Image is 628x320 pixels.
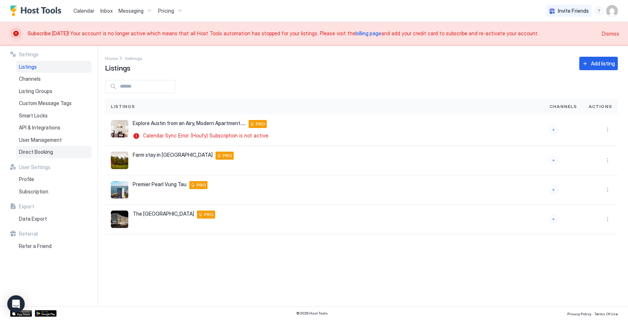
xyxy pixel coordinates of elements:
[111,181,128,199] div: listing image
[603,185,612,194] div: menu
[100,8,113,14] span: Inbox
[606,5,618,17] div: User profile
[549,186,557,194] button: Connect channels
[125,56,142,61] span: Settings
[73,8,94,14] span: Calendar
[35,310,57,317] a: Google Play Store
[16,134,92,146] a: User Management
[10,310,32,317] a: App Store
[19,100,72,107] span: Custom Message Tags
[143,132,269,139] span: Calendar Sync Error: (Houfy) Subscription is not active.
[603,215,612,224] div: menu
[602,30,619,37] div: Dismiss
[19,216,47,222] span: Data Export
[355,30,381,36] a: billing page
[567,312,591,316] span: Privacy Policy
[603,156,612,165] button: More options
[19,176,34,183] span: Profile
[204,211,214,218] span: PRO
[19,76,41,82] span: Channels
[105,56,118,61] span: Home
[589,103,612,110] span: Actions
[133,152,213,158] span: Farm stay in [GEOGRAPHIC_DATA]
[19,203,34,210] span: Export
[16,146,92,158] a: Direct Booking
[105,54,118,62] div: Breadcrumb
[28,30,597,37] span: Your account is no longer active which means that all Host Tools automation has stopped for your ...
[16,73,92,85] a: Channels
[16,61,92,73] a: Listings
[16,185,92,198] a: Subscription
[19,51,39,58] span: Settings
[19,188,48,195] span: Subscription
[19,124,60,131] span: API & Integrations
[594,309,618,317] a: Terms Of Use
[16,240,92,252] a: Refer a Friend
[16,213,92,225] a: Data Export
[10,5,65,16] a: Host Tools Logo
[125,54,142,62] a: Settings
[28,30,70,36] span: Subscribe [DATE]!
[549,103,577,110] span: Channels
[558,8,589,14] span: Invite Friends
[19,88,52,95] span: Listing Groups
[133,120,246,127] span: Explore Austin from an Airy, Modern Apartment.....
[594,312,618,316] span: Terms Of Use
[117,80,175,93] input: Input Field
[16,173,92,185] a: Profile
[133,181,186,188] span: Premier Pearl Vung Tau
[603,156,612,165] div: menu
[133,211,194,217] span: The [GEOGRAPHIC_DATA]
[16,121,92,134] a: API & Integrations
[158,8,174,14] span: Pricing
[549,215,557,223] button: Connect channels
[603,215,612,224] button: More options
[19,231,38,237] span: Referral
[197,182,206,188] span: PRO
[16,109,92,122] a: Smart Locks
[19,149,53,155] span: Direct Booking
[16,85,92,97] a: Listing Groups
[549,156,557,164] button: Connect channels
[603,185,612,194] button: More options
[19,137,62,143] span: User Management
[591,60,615,67] div: Add listing
[595,7,603,15] div: menu
[256,121,265,127] span: PRO
[296,311,328,316] span: © 2025 Host Tools
[111,211,128,228] div: listing image
[19,243,52,249] span: Refer a Friend
[603,125,612,134] button: More options
[19,112,48,119] span: Smart Locks
[100,7,113,15] a: Inbox
[105,62,130,73] span: Listings
[111,103,135,110] span: Listings
[19,64,37,70] span: Listings
[16,97,92,109] a: Custom Message Tags
[118,8,144,14] span: Messaging
[7,295,25,313] div: Open Intercom Messenger
[603,125,612,134] div: menu
[549,126,557,134] button: Connect channels
[111,120,128,137] div: listing image
[105,54,118,62] a: Home
[579,57,618,70] button: Add listing
[567,309,591,317] a: Privacy Policy
[125,54,142,62] div: Breadcrumb
[73,7,94,15] a: Calendar
[19,164,51,171] span: User Settings
[223,152,232,159] span: PRO
[111,152,128,169] div: listing image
